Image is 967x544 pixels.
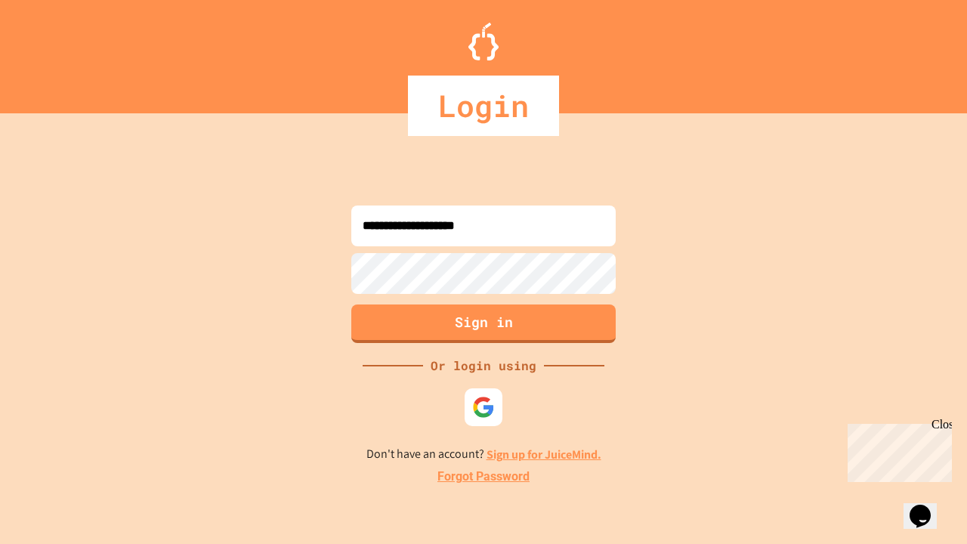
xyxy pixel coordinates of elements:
a: Forgot Password [437,468,530,486]
iframe: chat widget [842,418,952,482]
div: Chat with us now!Close [6,6,104,96]
div: Login [408,76,559,136]
iframe: chat widget [904,484,952,529]
p: Don't have an account? [366,445,601,464]
div: Or login using [423,357,544,375]
a: Sign up for JuiceMind. [487,447,601,462]
img: google-icon.svg [472,396,495,419]
button: Sign in [351,304,616,343]
img: Logo.svg [468,23,499,60]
